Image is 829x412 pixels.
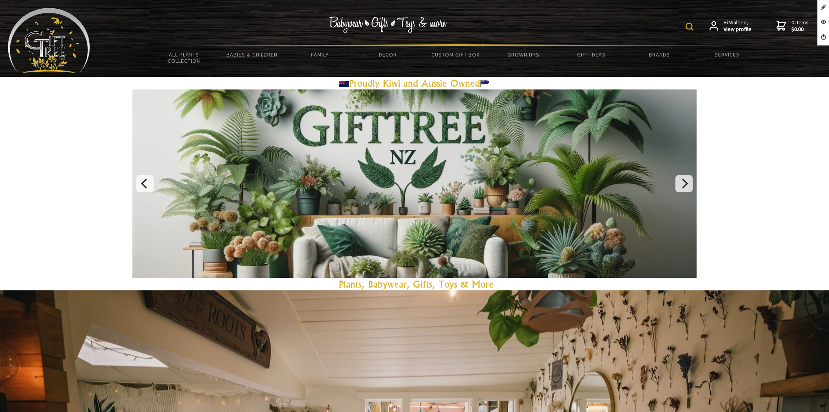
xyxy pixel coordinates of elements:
[329,16,447,33] img: Babywear - Gifts - Toys & more
[422,46,489,63] a: Custom Gift Box
[8,8,90,73] img: Babyware - Gifts - Toys and more...
[557,46,625,63] a: Gift Ideas
[791,26,809,33] strong: $0.00
[339,278,489,290] a: Plants, Babywear, Gifts, Toys & Mor
[777,19,809,33] a: 0 items$0.00
[686,23,693,31] img: product search
[354,46,422,63] a: Decor
[339,77,490,89] a: Proudly Kiwi and Aussie Owned
[136,175,154,192] button: Previous
[625,46,693,63] a: Brands
[286,46,354,63] a: Family
[710,19,751,33] a: Hi Waleed,View profile
[490,46,557,63] a: Grown Ups
[791,19,809,33] span: 0 items
[218,46,286,63] a: Babies & Children
[675,175,693,192] button: Next
[693,46,761,63] a: Services
[724,19,751,33] span: Hi Waleed,
[724,26,751,33] strong: View profile
[150,46,218,69] a: All Plants Collection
